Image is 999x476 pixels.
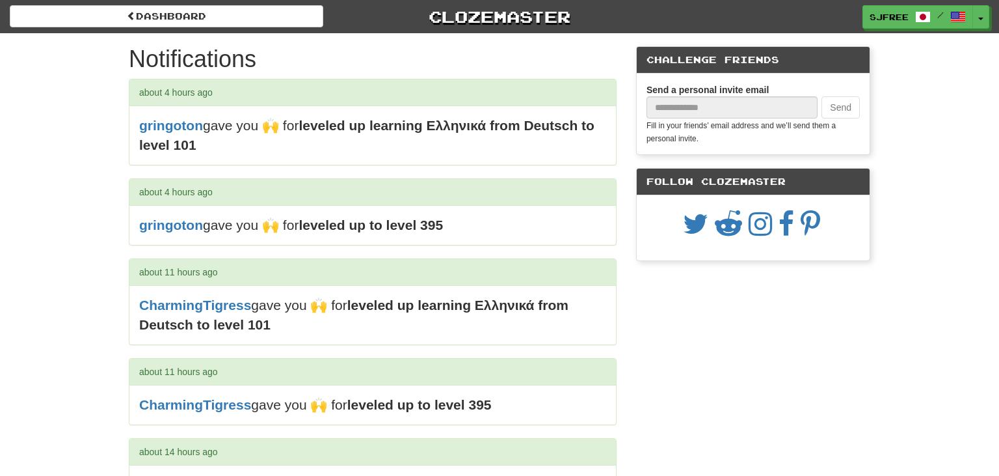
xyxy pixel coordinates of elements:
div: about 14 hours ago [129,439,616,466]
div: about 4 hours ago [129,79,616,106]
a: gringoton [139,217,203,232]
strong: leveled up to level 395 [299,217,443,232]
strong: leveled up learning Ελληνικά from Deutsch to level 101 [139,118,594,152]
strong: leveled up to level 395 [347,397,492,412]
strong: Send a personal invite email [646,85,769,95]
div: Challenge Friends [637,47,870,74]
div: about 4 hours ago [129,179,616,206]
a: sjfree / [862,5,973,29]
a: Clozemaster [343,5,656,28]
a: CharmingTigress [139,397,251,412]
div: about 11 hours ago [129,259,616,286]
span: / [937,10,944,20]
div: gave you 🙌 for [129,106,616,165]
a: Dashboard [10,5,323,27]
small: Fill in your friends’ email address and we’ll send them a personal invite. [646,121,836,143]
button: Send [821,96,860,119]
div: about 11 hours ago [129,359,616,385]
div: gave you 🙌 for [129,385,616,425]
div: gave you 🙌 for [129,206,616,245]
h1: Notifications [129,46,617,72]
span: sjfree [870,11,909,23]
div: gave you 🙌 for [129,286,616,344]
a: gringoton [139,118,203,133]
a: CharmingTigress [139,298,251,313]
div: Follow Clozemaster [637,169,870,195]
strong: leveled up learning Ελληνικά from Deutsch to level 101 [139,298,568,332]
